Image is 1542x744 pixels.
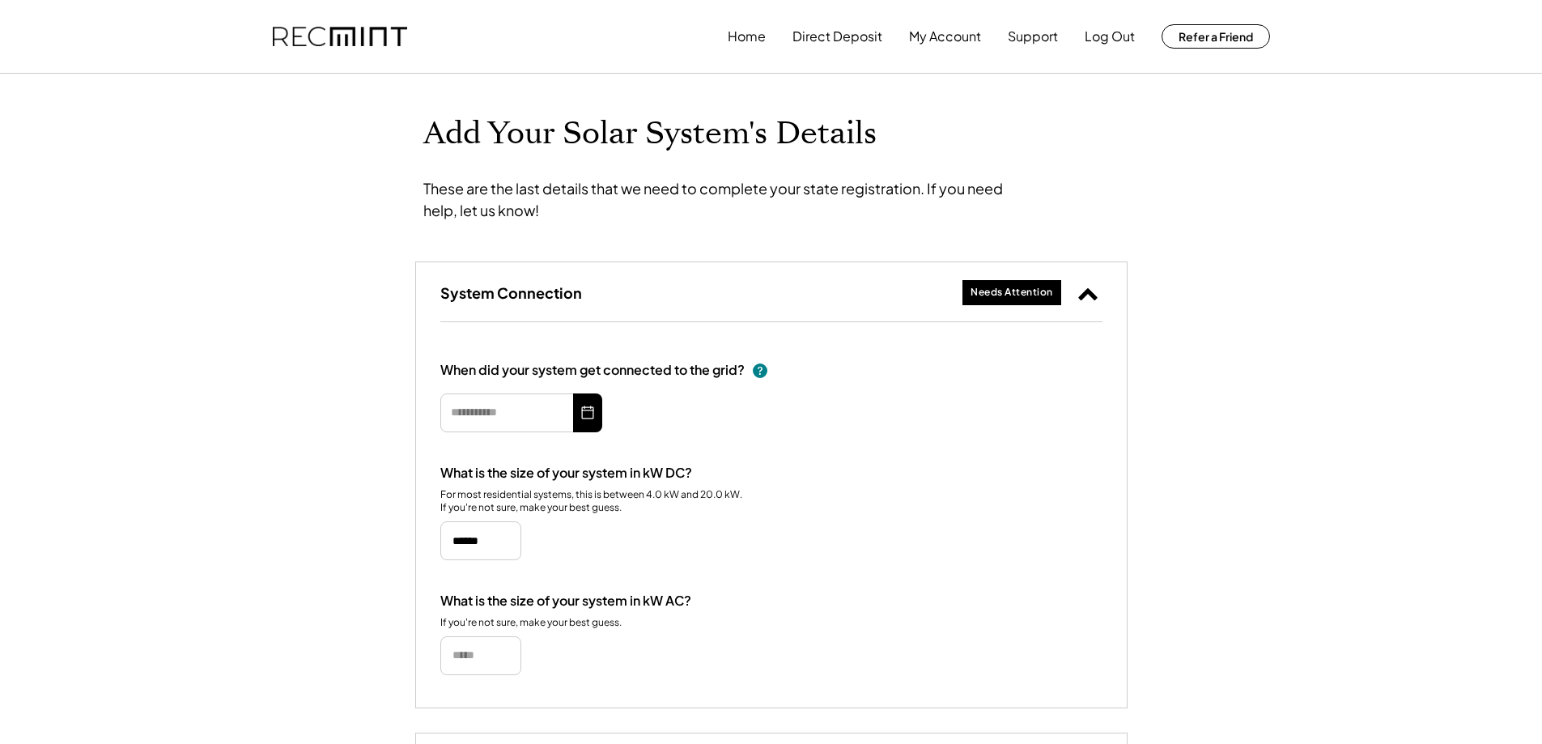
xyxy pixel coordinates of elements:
button: Log Out [1085,20,1135,53]
div: What is the size of your system in kW DC? [440,465,692,482]
button: Home [728,20,766,53]
button: Refer a Friend [1162,24,1270,49]
h3: System Connection [440,283,582,302]
div: If you're not sure, make your best guess. [440,616,622,630]
div: What is the size of your system in kW AC? [440,593,691,610]
div: When did your system get connected to the grid? [440,362,745,379]
div: These are the last details that we need to complete your state registration. If you need help, le... [423,177,1030,221]
div: For most residential systems, this is between 4.0 kW and 20.0 kW. If you're not sure, make your b... [440,488,744,516]
img: recmint-logotype%403x.png [273,27,407,47]
h1: Add Your Solar System's Details [423,115,1119,153]
button: Support [1008,20,1058,53]
button: My Account [909,20,981,53]
div: Needs Attention [971,286,1053,300]
button: Direct Deposit [792,20,882,53]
